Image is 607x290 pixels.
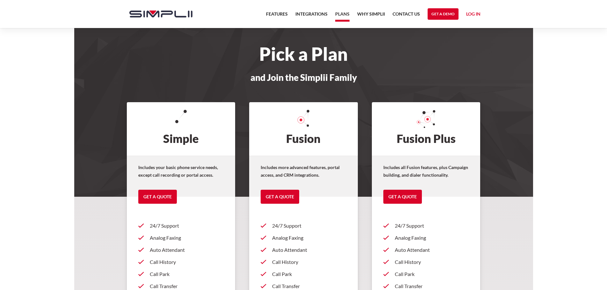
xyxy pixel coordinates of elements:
a: Auto Attendant [138,244,224,256]
a: Auto Attendant [261,244,346,256]
p: 24/7 Support [272,222,346,230]
a: Contact US [393,10,420,22]
p: Analog Faxing [395,234,469,242]
p: 24/7 Support [395,222,469,230]
a: Get a Quote [138,190,177,204]
a: Analog Faxing [138,232,224,244]
h1: Pick a Plan [123,47,484,61]
img: Simplii [129,11,192,18]
a: Get a Quote [261,190,299,204]
a: Call History [138,256,224,268]
p: Analog Faxing [272,234,346,242]
strong: Includes all Fusion features, plus Campaign building, and dialer functionality. [383,165,468,178]
a: 24/7 Support [261,220,346,232]
a: Call Park [383,268,469,280]
h2: Fusion Plus [372,102,481,156]
strong: Includes more advanced features, portal access, and CRM integrations. [261,165,340,178]
a: Features [266,10,288,22]
a: Analog Faxing [261,232,346,244]
a: Log in [466,10,481,20]
a: Call History [383,256,469,268]
p: 24/7 Support [150,222,224,230]
a: Integrations [295,10,328,22]
a: 24/7 Support [138,220,224,232]
a: Auto Attendant [383,244,469,256]
p: Analog Faxing [150,234,224,242]
p: Call History [395,258,469,266]
a: Call History [261,256,346,268]
p: Auto Attendant [395,246,469,254]
a: Plans [335,10,350,22]
a: Why Simplii [357,10,385,22]
a: Get a Demo [428,8,459,20]
a: Get a Quote [383,190,422,204]
p: Call Transfer [395,282,469,290]
a: Analog Faxing [383,232,469,244]
p: Call Park [272,270,346,278]
p: Call Park [395,270,469,278]
a: Call Park [261,268,346,280]
p: Auto Attendant [150,246,224,254]
p: Call History [150,258,224,266]
p: Auto Attendant [272,246,346,254]
h2: Simple [127,102,235,156]
h3: and Join the Simplii Family [123,73,484,82]
p: Call Transfer [272,282,346,290]
p: Call Park [150,270,224,278]
p: Call History [272,258,346,266]
p: Call Transfer [150,282,224,290]
p: Includes your basic phone service needs, except call recording or portal access. [138,164,224,179]
a: Call Park [138,268,224,280]
h2: Fusion [249,102,358,156]
a: 24/7 Support [383,220,469,232]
